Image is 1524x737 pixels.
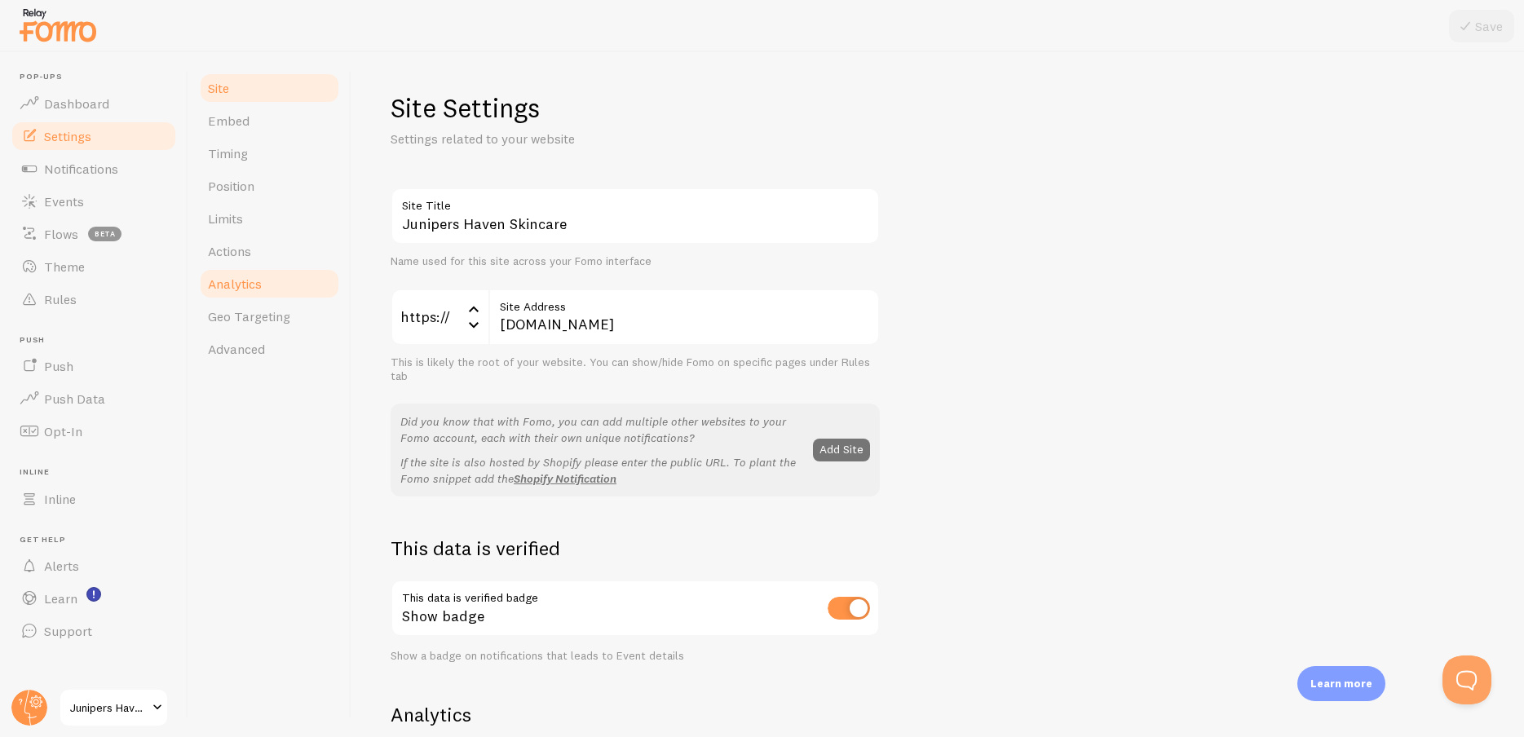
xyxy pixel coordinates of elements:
[44,226,78,242] span: Flows
[10,87,178,120] a: Dashboard
[20,335,178,346] span: Push
[44,590,77,607] span: Learn
[44,291,77,307] span: Rules
[198,104,341,137] a: Embed
[391,355,880,384] div: This is likely the root of your website. You can show/hide Fomo on specific pages under Rules tab
[10,250,178,283] a: Theme
[400,413,803,446] p: Did you know that with Fomo, you can add multiple other websites to your Fomo account, each with ...
[488,289,880,316] label: Site Address
[208,276,262,292] span: Analytics
[391,649,880,664] div: Show a badge on notifications that leads to Event details
[208,341,265,357] span: Advanced
[813,439,870,461] button: Add Site
[1442,655,1491,704] iframe: Help Scout Beacon - Open
[10,283,178,316] a: Rules
[44,558,79,574] span: Alerts
[391,536,880,561] h2: This data is verified
[10,120,178,152] a: Settings
[59,688,169,727] a: Junipers Haven Skincare
[44,491,76,507] span: Inline
[208,178,254,194] span: Position
[208,113,250,129] span: Embed
[44,95,109,112] span: Dashboard
[44,128,91,144] span: Settings
[10,415,178,448] a: Opt-In
[391,188,880,215] label: Site Title
[391,130,782,148] p: Settings related to your website
[198,300,341,333] a: Geo Targeting
[44,193,84,210] span: Events
[44,161,118,177] span: Notifications
[514,471,616,486] a: Shopify Notification
[198,202,341,235] a: Limits
[391,91,880,125] h1: Site Settings
[208,308,290,324] span: Geo Targeting
[1310,676,1372,691] p: Learn more
[488,289,880,346] input: myhonestcompany.com
[20,535,178,545] span: Get Help
[198,72,341,104] a: Site
[10,185,178,218] a: Events
[198,170,341,202] a: Position
[10,350,178,382] a: Push
[88,227,121,241] span: beta
[391,580,880,639] div: Show badge
[10,382,178,415] a: Push Data
[10,582,178,615] a: Learn
[44,623,92,639] span: Support
[391,702,880,727] h2: Analytics
[198,333,341,365] a: Advanced
[198,137,341,170] a: Timing
[17,4,99,46] img: fomo-relay-logo-orange.svg
[10,152,178,185] a: Notifications
[208,145,248,161] span: Timing
[198,267,341,300] a: Analytics
[10,218,178,250] a: Flows beta
[10,615,178,647] a: Support
[208,80,229,96] span: Site
[44,423,82,439] span: Opt-In
[208,210,243,227] span: Limits
[70,698,148,717] span: Junipers Haven Skincare
[44,258,85,275] span: Theme
[44,358,73,374] span: Push
[391,254,880,269] div: Name used for this site across your Fomo interface
[10,549,178,582] a: Alerts
[20,467,178,478] span: Inline
[1297,666,1385,701] div: Learn more
[86,587,101,602] svg: <p>Watch New Feature Tutorials!</p>
[44,391,105,407] span: Push Data
[391,289,488,346] div: https://
[198,235,341,267] a: Actions
[20,72,178,82] span: Pop-ups
[10,483,178,515] a: Inline
[400,454,803,487] p: If the site is also hosted by Shopify please enter the public URL. To plant the Fomo snippet add the
[208,243,251,259] span: Actions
